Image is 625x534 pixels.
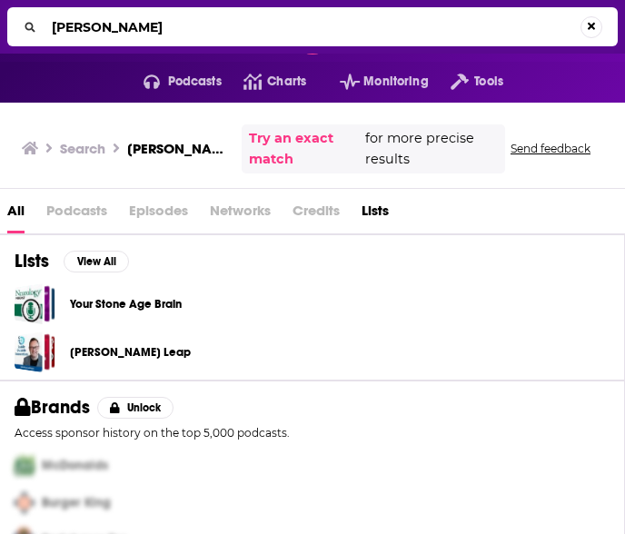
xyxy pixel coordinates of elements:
[97,397,174,419] button: Unlock
[45,13,580,42] input: Search...
[365,128,498,170] span: for more precise results
[210,196,271,233] span: Networks
[122,67,222,96] button: open menu
[15,250,129,272] a: ListsView All
[505,141,596,156] button: Send feedback
[15,283,55,324] a: Your Stone Age Brain
[249,128,361,170] a: Try an exact match
[70,342,191,362] a: [PERSON_NAME] Leap
[362,196,389,233] a: Lists
[15,331,55,372] a: Dennis_Leaders Leap
[60,140,105,157] h3: Search
[15,250,49,272] h2: Lists
[318,67,429,96] button: open menu
[46,196,107,233] span: Podcasts
[127,140,234,157] h3: [PERSON_NAME]
[168,69,222,94] span: Podcasts
[7,196,25,233] a: All
[293,196,340,233] span: Credits
[64,251,129,272] button: View All
[15,396,90,419] h2: Brands
[7,447,42,484] img: First Pro Logo
[363,69,428,94] span: Monitoring
[15,426,610,440] p: Access sponsor history on the top 5,000 podcasts.
[42,495,111,510] span: Burger King
[474,69,503,94] span: Tools
[7,7,618,46] div: Search...
[42,458,108,473] span: McDonalds
[7,484,42,521] img: Second Pro Logo
[429,67,503,96] button: open menu
[267,69,306,94] span: Charts
[222,67,306,96] a: Charts
[129,196,188,233] span: Episodes
[70,294,182,314] a: Your Stone Age Brain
